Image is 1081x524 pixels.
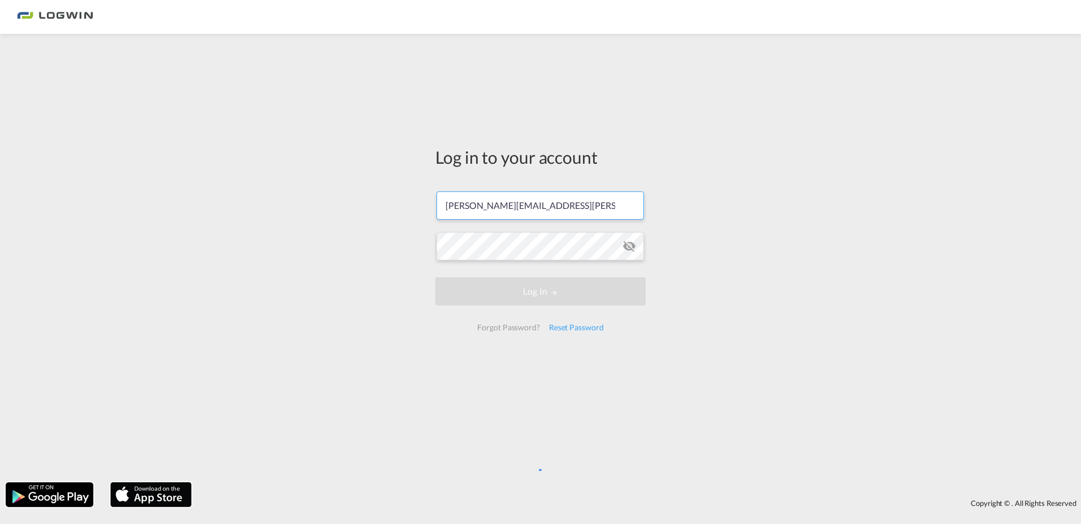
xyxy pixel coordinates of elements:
[435,277,646,305] button: LOGIN
[109,481,193,508] img: apple.png
[435,145,646,169] div: Log in to your account
[197,494,1081,513] div: Copyright © . All Rights Reserved
[17,5,93,30] img: bc73a0e0d8c111efacd525e4c8ad7d32.png
[544,317,608,338] div: Reset Password
[622,239,636,253] md-icon: icon-eye-off
[473,317,544,338] div: Forgot Password?
[436,191,644,220] input: Enter email/phone number
[5,481,94,508] img: google.png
